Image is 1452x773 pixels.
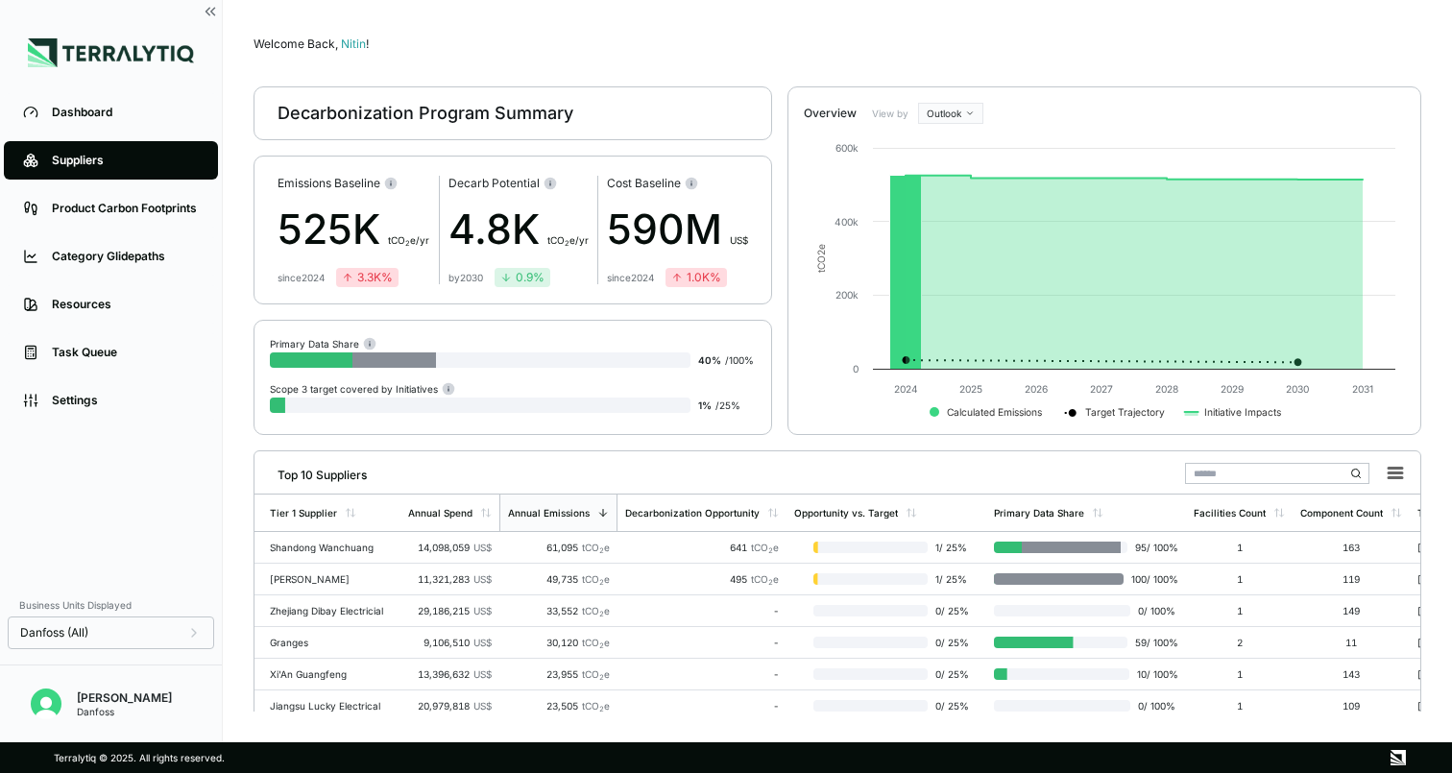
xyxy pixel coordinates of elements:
text: 2027 [1090,383,1113,395]
text: Initiative Impacts [1204,406,1281,419]
div: Welcome Back, [254,36,1421,52]
div: Emissions Baseline [278,176,429,191]
div: 1 [1194,573,1285,585]
div: Zhejiang Dibay Electricial [270,605,393,616]
div: [PERSON_NAME] [77,690,172,706]
div: 11 [1300,637,1402,648]
span: US$ [473,637,492,648]
text: 2029 [1221,383,1244,395]
div: 1 [1194,668,1285,680]
span: US$ [473,605,492,616]
div: 61,095 [507,542,610,553]
span: t CO e/yr [547,234,589,246]
div: - [625,700,779,712]
span: US$ [473,573,492,585]
div: Component Count [1300,507,1383,519]
div: Annual Emissions [508,507,590,519]
div: 0.9 % [500,270,544,285]
div: - [625,668,779,680]
span: tCO e [751,542,779,553]
div: 20,979,818 [408,700,492,712]
div: Dashboard [52,105,199,120]
div: 49,735 [507,573,610,585]
tspan: 2 [815,250,827,255]
img: Logo [28,38,194,67]
div: 14,098,059 [408,542,492,553]
div: 4.8K [448,199,589,260]
text: 400k [835,216,859,228]
span: US$ [473,668,492,680]
div: Task Queue [52,345,199,360]
sub: 2 [599,641,604,650]
text: tCO e [815,244,827,273]
sub: 2 [599,578,604,587]
div: 2 [1194,637,1285,648]
div: 590M [607,199,748,260]
div: 3.3K % [342,270,393,285]
span: 0 / 100 % [1130,700,1178,712]
div: Annual Spend [408,507,472,519]
span: 0 / 25 % [928,637,979,648]
div: Primary Data Share [994,507,1084,519]
span: Outlook [927,108,961,119]
div: Xi'An Guangfeng [270,668,393,680]
div: 163 [1300,542,1402,553]
div: Suppliers [52,153,199,168]
div: 23,505 [507,700,610,712]
sub: 2 [405,239,410,248]
div: 1 [1194,700,1285,712]
span: ! [366,36,369,51]
span: / 100 % [725,354,754,366]
span: tCO e [751,573,779,585]
text: 2024 [894,383,918,395]
img: Nitin Shetty [31,688,61,719]
sub: 2 [599,673,604,682]
div: - [625,637,779,648]
div: 13,396,632 [408,668,492,680]
text: 600k [835,142,859,154]
div: 23,955 [507,668,610,680]
div: Resources [52,297,199,312]
div: by 2030 [448,272,483,283]
div: Primary Data Share [270,336,376,350]
div: Scope 3 target covered by Initiatives [270,381,455,396]
span: 1 % [698,399,712,411]
div: Cost Baseline [607,176,748,191]
div: 29,186,215 [408,605,492,616]
span: tCO e [582,637,610,648]
sub: 2 [565,239,569,248]
div: 495 [625,573,779,585]
span: tCO e [582,542,610,553]
span: US$ [730,234,748,246]
span: 95 / 100 % [1127,542,1178,553]
div: Decarbonization Opportunity [625,507,760,519]
button: Open user button [23,681,69,727]
div: 33,552 [507,605,610,616]
text: 2026 [1025,383,1048,395]
span: US$ [473,700,492,712]
div: Facilities Count [1194,507,1266,519]
div: since 2024 [278,272,325,283]
div: - [625,605,779,616]
div: Overview [804,106,857,121]
div: 525K [278,199,429,260]
text: 200k [835,289,859,301]
div: Decarb Potential [448,176,589,191]
span: tCO e [582,605,610,616]
span: 10 / 100 % [1129,668,1178,680]
text: 0 [853,363,859,374]
div: 641 [625,542,779,553]
div: Category Glidepaths [52,249,199,264]
sub: 2 [768,578,773,587]
span: 100 / 100 % [1124,573,1178,585]
span: 1 / 25 % [928,573,979,585]
label: View by [872,108,910,119]
div: 109 [1300,700,1402,712]
div: Opportunity vs. Target [794,507,898,519]
span: 40 % [698,354,721,366]
div: 30,120 [507,637,610,648]
div: Jiangsu Lucky Electrical [270,700,393,712]
div: 119 [1300,573,1402,585]
text: 2031 [1352,383,1373,395]
div: 1 [1194,605,1285,616]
